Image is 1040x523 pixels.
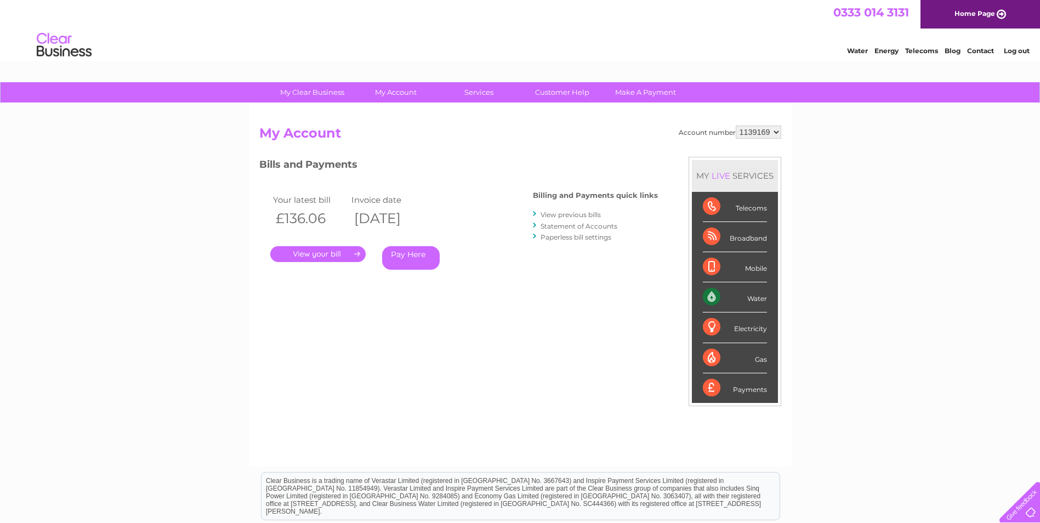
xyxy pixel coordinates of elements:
[905,47,938,55] a: Telecoms
[259,157,658,176] h3: Bills and Payments
[703,192,767,222] div: Telecoms
[692,160,778,191] div: MY SERVICES
[267,82,357,103] a: My Clear Business
[262,6,780,53] div: Clear Business is a trading name of Verastar Limited (registered in [GEOGRAPHIC_DATA] No. 3667643...
[541,211,601,219] a: View previous bills
[541,222,617,230] a: Statement of Accounts
[434,82,524,103] a: Services
[703,373,767,403] div: Payments
[703,312,767,343] div: Electricity
[874,47,899,55] a: Energy
[967,47,994,55] a: Contact
[517,82,607,103] a: Customer Help
[270,246,366,262] a: .
[541,233,611,241] a: Paperless bill settings
[349,207,428,230] th: [DATE]
[833,5,909,19] a: 0333 014 3131
[382,246,440,270] a: Pay Here
[270,207,349,230] th: £136.06
[703,252,767,282] div: Mobile
[703,343,767,373] div: Gas
[36,29,92,62] img: logo.png
[350,82,441,103] a: My Account
[270,192,349,207] td: Your latest bill
[1004,47,1030,55] a: Log out
[533,191,658,200] h4: Billing and Payments quick links
[847,47,868,55] a: Water
[349,192,428,207] td: Invoice date
[703,282,767,312] div: Water
[703,222,767,252] div: Broadband
[709,170,732,181] div: LIVE
[600,82,691,103] a: Make A Payment
[679,126,781,139] div: Account number
[259,126,781,146] h2: My Account
[945,47,961,55] a: Blog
